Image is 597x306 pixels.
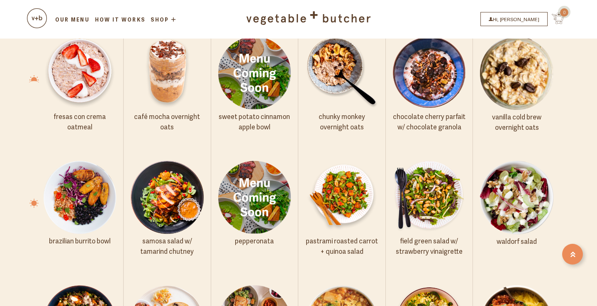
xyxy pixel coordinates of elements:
[218,36,291,109] img: Sweet Potato Cinnamon Apple Bowl
[218,111,291,132] p: Sweet Potato Cinnamon Apple Bowl
[149,17,178,22] a: Shop
[131,161,204,234] img: Samosa Salad w/ Tamarind Chutney
[548,17,564,26] a: 0
[480,112,553,133] p: Vanilla Cold Brew Overnight Oats
[131,111,204,132] p: Café Mocha Overnight Oats
[552,12,564,24] img: cart
[305,161,378,231] img: Pastrami Roasted Carrot + Quinoa Salad
[393,111,466,132] p: Chocolate Cherry Parfait w/ Chocolate Granola
[131,236,204,257] p: Samosa Salad w/ Tamarind Chutney
[560,8,568,17] span: 0
[305,111,378,132] p: Chunky Monkey Overnight Oats
[480,12,548,26] a: Hi, [PERSON_NAME]
[480,36,553,110] img: Vanilla Cold Brew Overnight Oats
[393,161,466,234] img: Field Green Salad w/ Strawberry Vinaigrette
[480,236,553,247] p: Waldorf Salad
[480,161,553,234] img: Waldorf Salad
[393,236,466,257] p: Field Green Salad w/ Strawberry Vinaigrette
[44,111,117,132] p: Fresas con Crema Oatmeal
[94,16,146,23] a: How it Works
[305,36,378,109] img: Chunky Monkey Overnight Oats
[54,16,91,23] a: Our Menu
[305,236,378,257] p: Pastrami Roasted Carrot + Quinoa Salad
[44,161,117,234] img: Brazilian Burrito Bowl
[218,236,291,246] p: Pepperonata
[218,161,291,234] img: Pepperonata
[27,8,47,28] img: cart
[44,36,117,109] img: Fresas con Crema Oatmeal
[131,36,204,109] img: Café Mocha Overnight Oats
[393,36,466,108] img: Chocolate Cherry Parfait w/ Chocolate Granola
[44,236,117,246] p: Brazilian Burrito Bowl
